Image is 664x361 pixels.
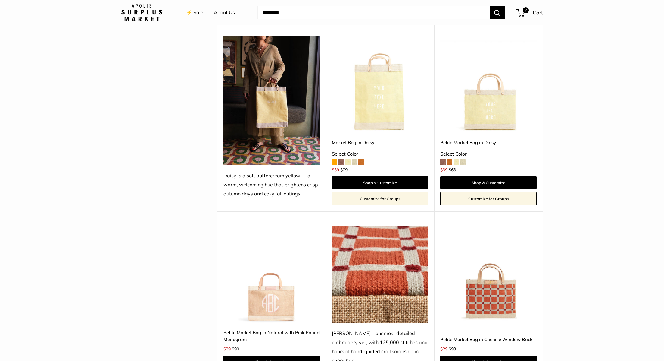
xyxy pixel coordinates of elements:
span: $39 [332,167,339,173]
a: About Us [214,8,235,17]
span: $93 [449,346,456,352]
img: Apolis: Surplus Market [121,4,162,21]
img: description_Make it yours with monogram. [223,226,320,323]
a: Petite Market Bag in Chenille Window BrickPetite Market Bag in Chenille Window Brick [440,226,537,323]
a: Market Bag in Daisy [332,139,428,146]
a: Shop & Customize [332,176,428,189]
span: $29 [440,346,447,352]
button: Search [490,6,505,19]
input: Search... [257,6,490,19]
img: Daisy is a soft buttercream yellow — a warm, welcoming hue that brightens crisp autumn days and c... [223,36,320,165]
a: Petite Market Bag in Chenille Window Brick [440,336,537,343]
div: Daisy is a soft buttercream yellow — a warm, welcoming hue that brightens crisp autumn days and c... [223,171,320,198]
a: description_Make it yours with monogram.Petite Market Bag in Natural with Pink Round Monogram [223,226,320,323]
span: $90 [232,346,239,352]
div: Select Color [332,150,428,159]
a: Shop & Customize [440,176,537,189]
span: $79 [340,167,348,173]
img: Chenille—our most detailed embroidery yet, with 125,000 stitches and hours of hand-guided craftsm... [332,226,428,323]
a: Customize for Groups [440,192,537,205]
img: Petite Market Bag in Daisy [440,36,537,133]
a: Petite Market Bag in DaisyPetite Market Bag in Daisy [440,36,537,133]
a: Petite Market Bag in Daisy [440,139,537,146]
img: Petite Market Bag in Chenille Window Brick [440,226,537,323]
a: Market Bag in DaisyMarket Bag in Daisy [332,36,428,133]
a: ⚡️ Sale [186,8,203,17]
a: 7 Cart [517,8,543,17]
a: Petite Market Bag in Natural with Pink Round Monogram [223,329,320,343]
img: Market Bag in Daisy [332,36,428,133]
span: $39 [223,346,231,352]
span: Cart [533,9,543,16]
span: 7 [522,7,528,13]
span: $39 [440,167,447,173]
div: Select Color [440,150,537,159]
a: Customize for Groups [332,192,428,205]
span: $63 [449,167,456,173]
